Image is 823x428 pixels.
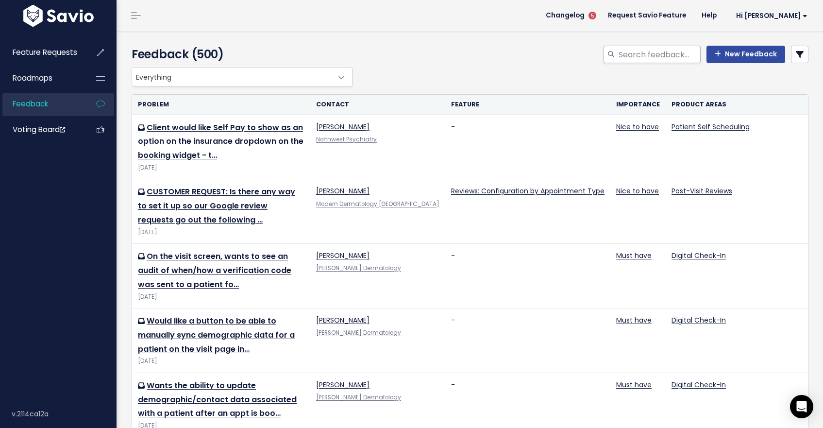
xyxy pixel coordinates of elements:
[618,46,701,63] input: Search feedback...
[451,186,605,196] a: Reviews: Configuration by Appointment Type
[610,95,666,115] th: Importance
[616,315,652,325] a: Must have
[310,95,445,115] th: Contact
[138,251,291,290] a: On the visit screen, wants to see an audit of when/how a verification code was sent to a patient fo…
[666,95,808,115] th: Product Areas
[138,380,297,419] a: Wants the ability to update demographic/contact data associated with a patient after an appt is boo…
[616,186,659,196] a: Nice to have
[706,46,785,63] a: New Feedback
[736,12,807,19] span: Hi [PERSON_NAME]
[546,12,585,19] span: Changelog
[138,356,304,366] div: [DATE]
[616,122,659,132] a: Nice to have
[316,264,401,272] a: [PERSON_NAME] Dermatology
[13,99,48,109] span: Feedback
[21,5,96,27] img: logo-white.9d6f32f41409.svg
[2,41,81,64] a: Feature Requests
[316,394,401,401] a: [PERSON_NAME] Dermatology
[316,380,370,390] a: [PERSON_NAME]
[790,395,813,418] div: Open Intercom Messenger
[138,292,304,302] div: [DATE]
[2,119,81,141] a: Voting Board
[12,401,117,427] div: v.2114ca12a
[316,122,370,132] a: [PERSON_NAME]
[588,12,596,19] span: 5
[138,122,303,161] a: Client would like Self Pay to show as an option on the insurance dropdown on the booking widget - t…
[445,308,610,373] td: -
[2,93,81,115] a: Feedback
[445,95,610,115] th: Feature
[13,47,77,57] span: Feature Requests
[316,186,370,196] a: [PERSON_NAME]
[13,73,52,83] span: Roadmaps
[138,227,304,238] div: [DATE]
[724,8,815,23] a: Hi [PERSON_NAME]
[2,67,81,89] a: Roadmaps
[672,186,732,196] a: Post-Visit Reviews
[600,8,694,23] a: Request Savio Feature
[138,186,295,225] a: CUSTOMER REQUEST: Is there any way to set it up so our Google review requests go out the following …
[672,315,726,325] a: Digital Check-In
[694,8,724,23] a: Help
[13,124,65,135] span: Voting Board
[316,329,401,337] a: [PERSON_NAME] Dermatology
[316,315,370,325] a: [PERSON_NAME]
[672,122,750,132] a: Patient Self Scheduling
[132,68,333,86] span: Everything
[316,136,377,143] a: Northwest Psychiatry
[316,251,370,260] a: [PERSON_NAME]
[672,251,726,260] a: Digital Check-In
[445,244,610,308] td: -
[132,46,348,63] h4: Feedback (500)
[672,380,726,390] a: Digital Check-In
[616,251,652,260] a: Must have
[445,115,610,179] td: -
[138,163,304,173] div: [DATE]
[616,380,652,390] a: Must have
[132,95,310,115] th: Problem
[138,315,295,355] a: Would like a button to be able to manually sync demographic data for a patient on the visit page in…
[316,200,439,208] a: Modern Dermatology [GEOGRAPHIC_DATA]
[132,67,353,86] span: Everything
